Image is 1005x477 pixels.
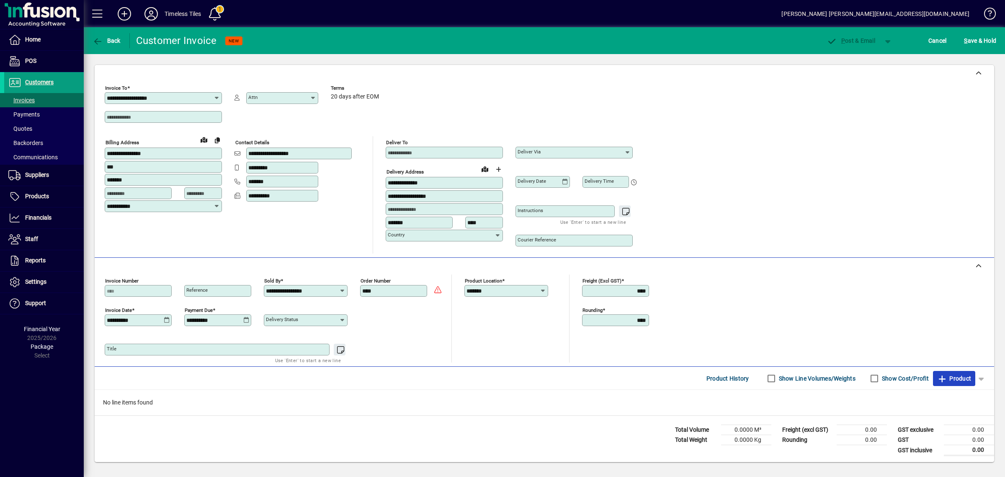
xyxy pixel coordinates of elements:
[361,278,391,284] mat-label: Order number
[105,307,132,313] mat-label: Invoice date
[4,107,84,122] a: Payments
[4,93,84,107] a: Invoices
[4,122,84,136] a: Quotes
[229,38,239,44] span: NEW
[962,33,998,48] button: Save & Hold
[518,149,541,155] mat-label: Deliver via
[4,165,84,186] a: Suppliers
[4,229,84,250] a: Staff
[944,425,994,435] td: 0.00
[8,97,35,104] span: Invoices
[84,33,130,48] app-page-header-button: Back
[8,140,43,146] span: Backorders
[197,133,211,146] a: View on map
[778,425,837,435] td: Freight (excl GST)
[264,278,281,284] mat-label: Sold by
[582,278,621,284] mat-label: Freight (excl GST)
[4,136,84,150] a: Backorders
[107,346,116,352] mat-label: Title
[25,300,46,306] span: Support
[4,250,84,271] a: Reports
[964,37,967,44] span: S
[266,316,298,322] mat-label: Delivery status
[582,307,603,313] mat-label: Rounding
[138,6,165,21] button: Profile
[465,278,502,284] mat-label: Product location
[388,232,405,238] mat-label: Country
[90,33,123,48] button: Back
[31,343,53,350] span: Package
[331,86,381,91] span: Terms
[8,154,58,161] span: Communications
[8,111,40,118] span: Payments
[706,372,749,385] span: Product History
[4,293,84,314] a: Support
[671,435,721,445] td: Total Weight
[4,51,84,72] a: POS
[671,425,721,435] td: Total Volume
[186,287,208,293] mat-label: Reference
[25,257,46,264] span: Reports
[478,162,492,176] a: View on map
[331,93,379,100] span: 20 days after EOM
[211,133,224,147] button: Copy to Delivery address
[95,390,994,415] div: No line items found
[386,140,408,145] mat-label: Deliver To
[25,278,46,285] span: Settings
[894,435,944,445] td: GST
[926,33,949,48] button: Cancel
[93,37,121,44] span: Back
[585,178,614,184] mat-label: Delivery time
[721,425,771,435] td: 0.0000 M³
[275,355,341,365] mat-hint: Use 'Enter' to start a new line
[837,435,887,445] td: 0.00
[4,207,84,228] a: Financials
[721,435,771,445] td: 0.0000 Kg
[25,79,54,86] span: Customers
[25,36,41,43] span: Home
[25,236,38,242] span: Staff
[777,374,856,383] label: Show Line Volumes/Weights
[894,425,944,435] td: GST exclusive
[25,171,49,178] span: Suppliers
[105,85,127,91] mat-label: Invoice To
[248,94,258,100] mat-label: Attn
[165,7,201,21] div: Timeless Tiles
[822,33,879,48] button: Post & Email
[781,7,969,21] div: [PERSON_NAME] [PERSON_NAME][EMAIL_ADDRESS][DOMAIN_NAME]
[944,445,994,456] td: 0.00
[25,193,49,200] span: Products
[518,207,543,213] mat-label: Instructions
[933,371,975,386] button: Product
[136,34,217,47] div: Customer Invoice
[492,163,505,176] button: Choose address
[841,37,845,44] span: P
[111,6,138,21] button: Add
[894,445,944,456] td: GST inclusive
[703,371,752,386] button: Product History
[518,237,556,243] mat-label: Courier Reference
[8,125,32,132] span: Quotes
[880,374,929,383] label: Show Cost/Profit
[518,178,546,184] mat-label: Delivery date
[560,217,626,227] mat-hint: Use 'Enter' to start a new line
[778,435,837,445] td: Rounding
[837,425,887,435] td: 0.00
[928,34,947,47] span: Cancel
[4,272,84,293] a: Settings
[827,37,875,44] span: ost & Email
[944,435,994,445] td: 0.00
[964,34,996,47] span: ave & Hold
[4,186,84,207] a: Products
[24,326,60,332] span: Financial Year
[4,150,84,164] a: Communications
[25,214,52,221] span: Financials
[25,57,36,64] span: POS
[185,307,213,313] mat-label: Payment due
[937,372,971,385] span: Product
[105,278,139,284] mat-label: Invoice number
[4,29,84,50] a: Home
[978,2,995,29] a: Knowledge Base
